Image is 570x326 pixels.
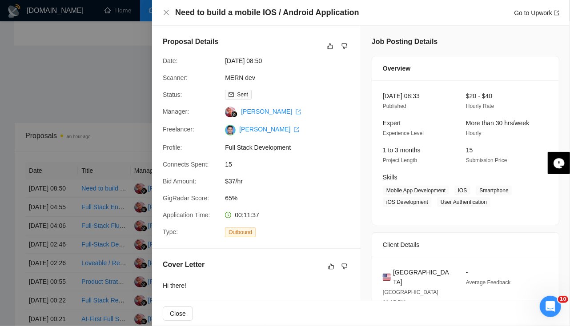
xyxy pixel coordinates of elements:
span: Sent [237,91,248,98]
span: $20 - $40 [466,92,492,99]
span: Hourly Rate [466,103,494,109]
span: 15 [225,159,358,169]
span: Average Feedback [466,279,511,286]
span: mail [229,92,234,97]
span: [GEOGRAPHIC_DATA] 11:15 PM [383,289,438,306]
button: Close [163,306,193,321]
span: Close [170,309,186,318]
span: like [328,263,334,270]
span: dislike [341,263,348,270]
span: Freelancer: [163,126,194,133]
span: like [327,43,333,50]
a: [PERSON_NAME] export [239,126,299,133]
span: 00:11:37 [235,211,259,219]
span: Skills [383,174,397,181]
button: Close [163,9,170,16]
span: Profile: [163,144,182,151]
span: 1 to 3 months [383,147,421,154]
button: like [326,261,337,272]
span: Hourly [466,130,482,136]
span: [GEOGRAPHIC_DATA] [393,267,452,287]
span: export [294,127,299,132]
span: 15 [466,147,473,154]
span: export [554,10,559,16]
span: Type: [163,228,178,235]
span: Status: [163,91,182,98]
h5: Cover Letter [163,259,205,270]
span: Outbound [225,227,256,237]
span: - [466,269,468,276]
span: Full Stack Development [225,143,358,152]
span: $37/hr [225,176,358,186]
div: Client Details [383,233,548,257]
span: Scanner: [163,74,188,81]
span: Application Time: [163,211,210,219]
button: dislike [339,41,350,52]
button: like [325,41,336,52]
span: [DATE] 08:50 [225,56,358,66]
span: Date: [163,57,177,64]
span: 65% [225,193,358,203]
img: 🇺🇸 [383,272,391,282]
button: dislike [339,261,350,272]
span: More than 30 hrs/week [466,119,529,127]
span: GigRadar Score: [163,195,209,202]
span: dislike [341,43,348,50]
iframe: Intercom live chat [540,296,561,317]
span: iOS Development [383,197,432,207]
h4: Need to build a mobile IOS / Android Application [175,7,359,18]
span: Experience Level [383,130,424,136]
h5: Job Posting Details [372,36,438,47]
a: Go to Upworkexport [514,9,559,16]
span: Bid Amount: [163,178,197,185]
img: gigradar-bm.png [231,111,237,117]
span: iOS [454,186,470,195]
span: export [296,109,301,115]
span: close [163,9,170,16]
span: User Authentication [437,197,490,207]
span: Overview [383,64,410,73]
span: Connects Spent: [163,161,209,168]
span: Expert [383,119,401,127]
a: MERN dev [225,74,255,81]
span: Smartphone [476,186,512,195]
span: Manager: [163,108,189,115]
span: Mobile App Development [383,186,449,195]
h5: Proposal Details [163,36,218,47]
img: c1xPIZKCd_5qpVW3p9_rL3BM5xnmTxF9N55oKzANS0DJi4p2e9ZOzoRW-Ms11vJalQ [225,125,236,135]
a: [PERSON_NAME] export [241,108,301,115]
span: [DATE] 08:33 [383,92,420,99]
span: 10 [558,296,568,303]
span: Published [383,103,406,109]
span: clock-circle [225,212,231,218]
span: Project Length [383,157,417,163]
span: Submission Price [466,157,507,163]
